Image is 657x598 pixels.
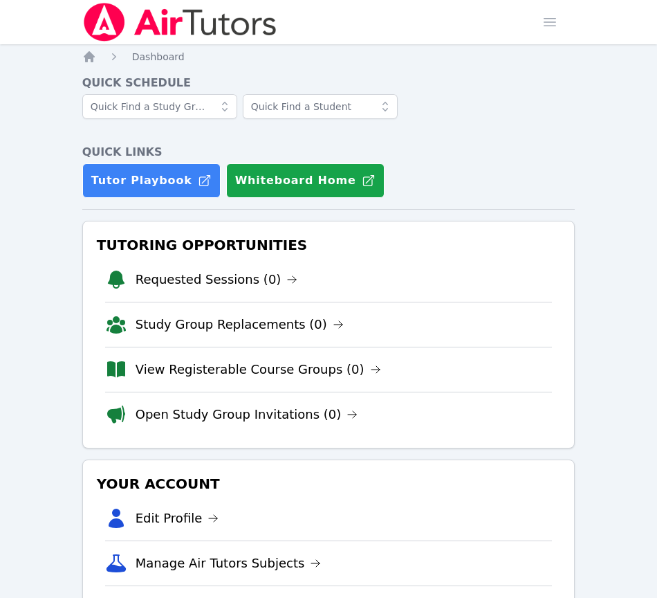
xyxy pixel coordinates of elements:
[226,163,385,198] button: Whiteboard Home
[136,315,344,334] a: Study Group Replacements (0)
[82,75,575,91] h4: Quick Schedule
[136,270,298,289] a: Requested Sessions (0)
[82,50,575,64] nav: Breadcrumb
[94,233,564,257] h3: Tutoring Opportunities
[136,509,219,528] a: Edit Profile
[82,144,575,161] h4: Quick Links
[94,471,564,496] h3: Your Account
[82,163,221,198] a: Tutor Playbook
[132,51,185,62] span: Dashboard
[136,554,322,573] a: Manage Air Tutors Subjects
[243,94,398,119] input: Quick Find a Student
[136,405,358,424] a: Open Study Group Invitations (0)
[82,3,278,42] img: Air Tutors
[132,50,185,64] a: Dashboard
[82,94,237,119] input: Quick Find a Study Group
[136,360,381,379] a: View Registerable Course Groups (0)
